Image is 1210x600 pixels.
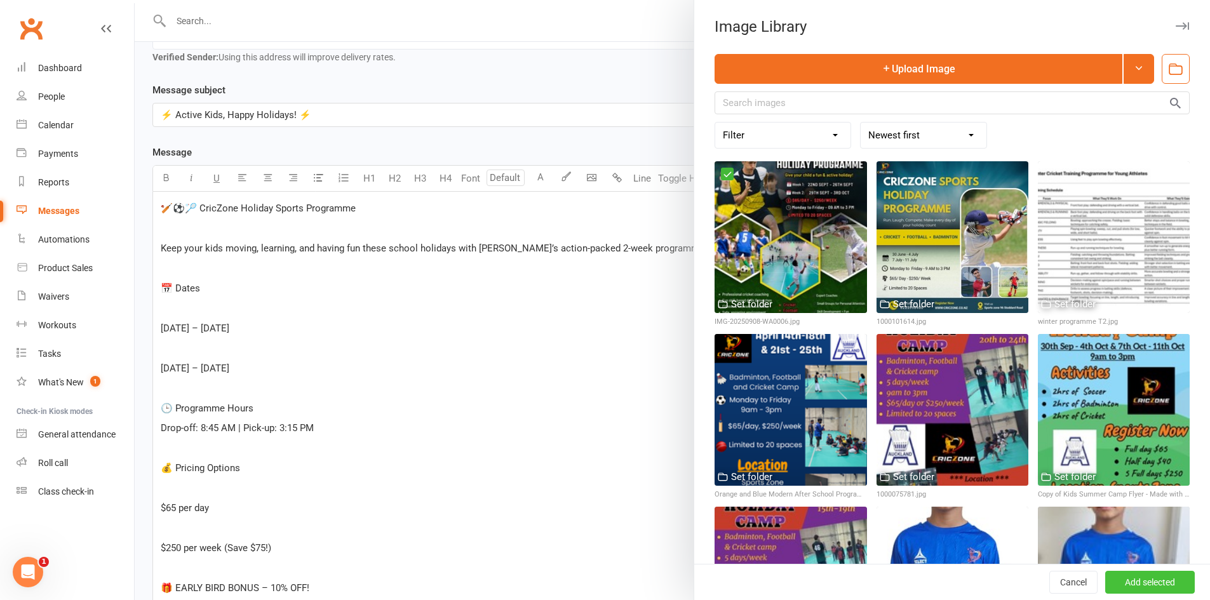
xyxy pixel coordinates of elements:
[877,334,1028,486] img: 1000075781.jpg
[731,469,772,484] div: Set folder
[38,349,61,359] div: Tasks
[1049,571,1098,594] button: Cancel
[38,234,90,244] div: Automations
[17,83,134,111] a: People
[17,111,134,140] a: Calendar
[17,420,134,449] a: General attendance kiosk mode
[715,54,1122,84] button: Upload Image
[17,283,134,311] a: Waivers
[877,161,1028,313] img: 1000101614.jpg
[38,177,69,187] div: Reports
[1105,571,1195,594] button: Add selected
[715,91,1190,114] input: Search images
[17,449,134,477] a: Roll call
[715,316,866,328] div: IMG-20250908-WA0006.jpg
[1054,297,1096,312] div: Set folder
[877,316,1028,328] div: 1000101614.jpg
[893,469,934,484] div: Set folder
[38,63,82,73] div: Dashboard
[38,149,78,159] div: Payments
[694,18,1210,36] div: Image Library
[17,168,134,197] a: Reports
[17,54,134,83] a: Dashboard
[731,297,772,312] div: Set folder
[38,263,93,273] div: Product Sales
[90,376,100,387] span: 1
[17,225,134,254] a: Automations
[17,140,134,168] a: Payments
[38,120,74,130] div: Calendar
[38,291,69,302] div: Waivers
[17,311,134,340] a: Workouts
[38,91,65,102] div: People
[715,489,866,500] div: Orange and Blue Modern After School Program Instagram Post (1).png
[715,161,866,313] img: IMG-20250908-WA0006.jpg
[15,13,47,44] a: Clubworx
[715,334,866,486] img: Orange and Blue Modern After School Program Instagram Post (1).png
[17,368,134,397] a: What's New1
[1054,469,1096,484] div: Set folder
[38,486,94,497] div: Class check-in
[877,489,1028,500] div: 1000075781.jpg
[38,377,84,387] div: What's New
[38,429,116,439] div: General attendance
[17,477,134,506] a: Class kiosk mode
[17,254,134,283] a: Product Sales
[1038,161,1190,313] img: winter programme T2.jpg
[39,557,49,567] span: 1
[1038,334,1190,486] img: Copy of Kids Summer Camp Flyer - Made with PosterMyWall.jpg
[17,197,134,225] a: Messages
[38,206,79,216] div: Messages
[1038,316,1190,328] div: winter programme T2.jpg
[38,320,76,330] div: Workouts
[38,458,68,468] div: Roll call
[1038,489,1190,500] div: Copy of Kids Summer Camp Flyer - Made with PosterMyWall.jpg
[893,297,934,312] div: Set folder
[17,340,134,368] a: Tasks
[13,557,43,587] iframe: Intercom live chat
